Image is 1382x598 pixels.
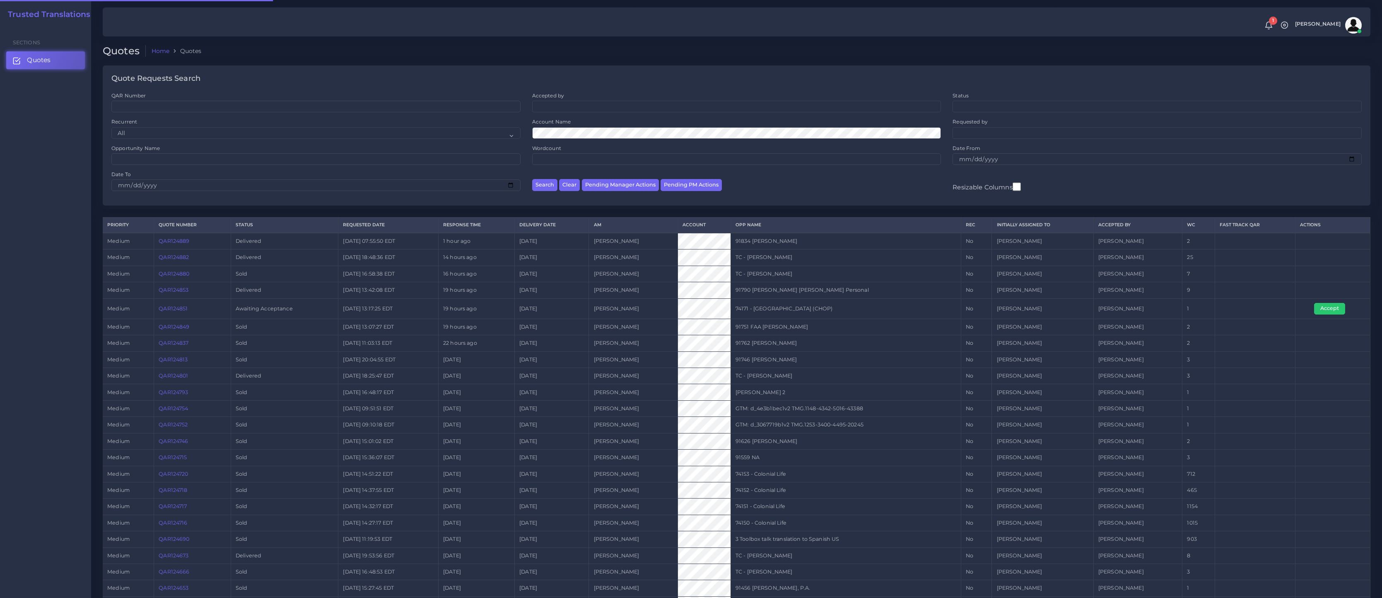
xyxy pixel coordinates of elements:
td: 2 [1182,319,1215,335]
td: No [961,249,992,266]
td: [PERSON_NAME] [992,499,1093,515]
td: [DATE] 13:42:08 EDT [338,282,439,298]
td: No [961,466,992,482]
td: [PERSON_NAME] [589,482,678,498]
td: 91834 [PERSON_NAME] [731,233,961,249]
label: Date From [953,145,980,152]
td: [PERSON_NAME] [992,351,1093,368]
td: TC - [PERSON_NAME] [731,368,961,384]
td: Delivered [231,249,338,266]
th: Fast Track QAR [1215,218,1295,233]
td: [PERSON_NAME] [992,249,1093,266]
td: GTM: d_4e3b1bec1v2 TMG.1148-4342-5016-43388 [731,400,961,416]
td: [PERSON_NAME] [1093,515,1182,531]
td: [PERSON_NAME] [1093,233,1182,249]
span: medium [107,405,130,412]
td: GTM: d_3067719b1v2 TMG.1253-3400-4495-20245 [731,417,961,433]
td: [DATE] 13:07:27 EDT [338,319,439,335]
a: QAR124666 [159,569,189,575]
td: [DATE] [438,384,514,400]
td: [DATE] [515,351,589,368]
th: WC [1182,218,1215,233]
td: [PERSON_NAME] [1093,547,1182,564]
td: [PERSON_NAME] [992,384,1093,400]
label: Accepted by [532,92,564,99]
td: [PERSON_NAME] [992,450,1093,466]
td: [DATE] [515,384,589,400]
label: Resizable Columns [953,182,1020,192]
td: 16 hours ago [438,266,514,282]
td: No [961,482,992,498]
td: 1 [1182,417,1215,433]
span: medium [107,454,130,460]
td: [DATE] 20:04:55 EDT [338,351,439,368]
td: 7 [1182,266,1215,282]
span: medium [107,552,130,559]
td: 14 hours ago [438,249,514,266]
td: [PERSON_NAME] [992,417,1093,433]
td: [PERSON_NAME] [1093,368,1182,384]
a: QAR124720 [159,471,188,477]
td: Sold [231,319,338,335]
span: Quotes [27,56,51,65]
td: [PERSON_NAME] [992,298,1093,319]
td: Sold [231,384,338,400]
td: [PERSON_NAME] [589,368,678,384]
a: QAR124717 [159,503,187,509]
td: [PERSON_NAME] [589,547,678,564]
td: [DATE] [438,450,514,466]
a: QAR124752 [159,421,188,428]
td: Delivered [231,368,338,384]
td: [PERSON_NAME] [992,335,1093,351]
td: 74150 - Colonial Life [731,515,961,531]
td: No [961,319,992,335]
td: [DATE] 14:51:22 EDT [338,466,439,482]
td: Sold [231,531,338,547]
li: Quotes [169,47,201,55]
td: 91762 [PERSON_NAME] [731,335,961,351]
h2: Trusted Translations [2,10,90,19]
td: TC - [PERSON_NAME] [731,266,961,282]
td: [DATE] 15:01:02 EDT [338,433,439,449]
td: 91559 NA [731,450,961,466]
input: Resizable Columns [1013,182,1021,192]
td: [DATE] [515,335,589,351]
th: Initially Assigned to [992,218,1093,233]
td: Sold [231,499,338,515]
label: Status [953,92,969,99]
td: [DATE] [438,482,514,498]
td: [DATE] 18:25:47 EDT [338,368,439,384]
th: Response Time [438,218,514,233]
td: [PERSON_NAME] [589,499,678,515]
span: medium [107,471,130,477]
td: [DATE] 18:48:36 EDT [338,249,439,266]
span: medium [107,271,130,277]
td: [PERSON_NAME] [992,233,1093,249]
a: QAR124889 [159,238,189,244]
td: [PERSON_NAME] [1093,400,1182,416]
a: QAR124851 [159,305,188,312]
td: [PERSON_NAME] [1093,417,1182,433]
td: [DATE] [438,547,514,564]
th: REC [961,218,992,233]
td: [PERSON_NAME] [589,335,678,351]
a: QAR124653 [159,585,188,591]
a: Accept [1314,305,1351,311]
td: [PERSON_NAME] [1093,335,1182,351]
span: medium [107,487,130,493]
td: [DATE] 15:36:07 EDT [338,450,439,466]
td: [DATE] 16:58:38 EDT [338,266,439,282]
td: [DATE] [515,249,589,266]
span: medium [107,503,130,509]
td: [DATE] [515,282,589,298]
td: [DATE] 11:19:53 EDT [338,531,439,547]
td: [PERSON_NAME] [992,319,1093,335]
td: No [961,233,992,249]
td: [DATE] [438,531,514,547]
td: 2 [1182,233,1215,249]
td: [DATE] [515,400,589,416]
td: TC - [PERSON_NAME] [731,564,961,580]
a: QAR124715 [159,454,187,460]
td: [DATE] 16:48:17 EDT [338,384,439,400]
td: 74152 - Colonial Life [731,482,961,498]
